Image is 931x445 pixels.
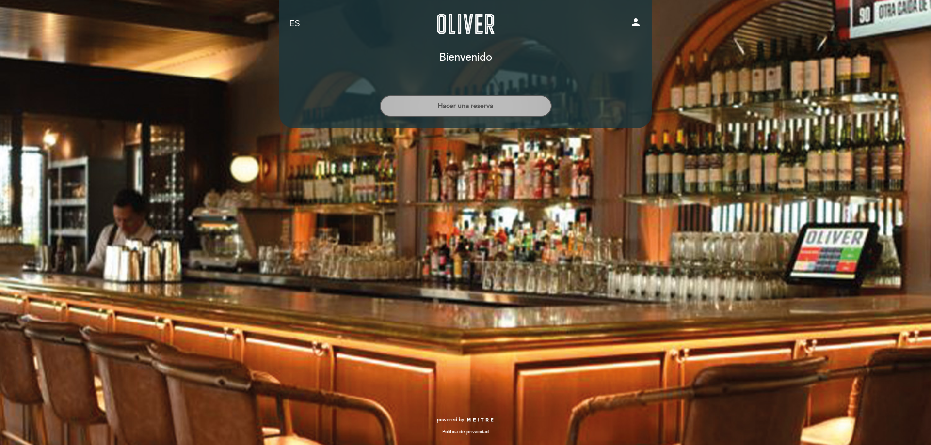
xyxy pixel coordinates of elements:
[630,16,642,31] button: person
[466,418,494,423] img: MEITRE
[437,416,494,423] a: powered by
[439,52,492,63] h1: Bienvenido
[380,95,552,117] button: Hacer una reserva
[442,429,489,435] a: Política de privacidad
[437,416,464,423] span: powered by
[630,16,642,28] i: person
[405,11,526,37] a: Miraflores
